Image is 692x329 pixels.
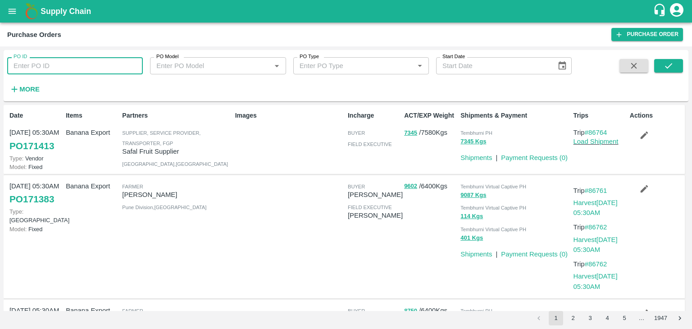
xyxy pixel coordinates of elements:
[9,181,62,191] p: [DATE] 05:30AM
[566,311,580,325] button: Go to page 2
[585,224,607,231] a: #86762
[9,208,23,215] span: Type:
[574,273,618,290] a: Harvest[DATE] 05:30AM
[501,251,568,258] a: Payment Requests (0)
[404,181,457,192] p: / 6400 Kgs
[23,2,41,20] img: logo
[19,86,40,93] strong: More
[7,29,61,41] div: Purchase Orders
[460,130,492,136] span: Tembhurni PH
[404,111,457,120] p: ACT/EXP Weight
[574,138,619,145] a: Load Shipment
[7,57,143,74] input: Enter PO ID
[66,111,118,120] p: Items
[122,130,200,146] span: Supplier, Service Provider, Transporter, FGP
[460,308,492,314] span: Tembhurni PH
[611,28,683,41] a: Purchase Order
[492,149,497,163] div: |
[122,190,231,200] p: [PERSON_NAME]
[460,211,483,222] button: 114 Kgs
[122,146,231,156] p: Safal Fruit Supplier
[348,130,365,136] span: buyer
[460,251,492,258] a: Shipments
[436,57,550,74] input: Start Date
[404,306,417,316] button: 8750
[271,60,282,72] button: Open
[2,1,23,22] button: open drawer
[66,128,118,137] p: Banana Export
[574,128,626,137] p: Trip
[460,184,526,189] span: Tembhurni Virtual Captive PH
[7,82,42,97] button: More
[122,205,206,210] span: Pune Division , [GEOGRAPHIC_DATA]
[404,128,417,138] button: 7345
[348,184,365,189] span: buyer
[9,128,62,137] p: [DATE] 05:30AM
[41,7,91,16] b: Supply Chain
[122,111,231,120] p: Partners
[492,246,497,259] div: |
[9,191,54,207] a: PO171383
[585,129,607,136] a: #86764
[122,308,143,314] span: Farmer
[460,233,483,243] button: 401 Kgs
[9,226,27,233] span: Model:
[153,60,268,72] input: Enter PO Model
[348,190,403,200] p: [PERSON_NAME]
[549,311,563,325] button: page 1
[9,306,62,315] p: [DATE] 05:30AM
[300,53,319,60] label: PO Type
[348,205,392,210] span: field executive
[651,311,670,325] button: Go to page 1947
[122,161,228,167] span: [GEOGRAPHIC_DATA] , [GEOGRAPHIC_DATA]
[585,260,607,268] a: #86762
[617,311,632,325] button: Go to page 5
[9,138,54,154] a: PO171413
[9,164,27,170] span: Model:
[574,236,618,253] a: Harvest[DATE] 05:30AM
[14,53,27,60] label: PO ID
[653,3,669,19] div: customer-support
[574,111,626,120] p: Trips
[574,310,626,320] p: Trip
[296,60,411,72] input: Enter PO Type
[348,142,392,147] span: field executive
[442,53,465,60] label: Start Date
[404,306,457,316] p: / 6400 Kgs
[66,306,118,315] p: Banana Export
[460,154,492,161] a: Shipments
[460,227,526,232] span: Tembhurni Virtual Captive PH
[404,181,417,192] button: 9602
[348,111,401,120] p: Incharge
[574,199,618,216] a: Harvest[DATE] 05:30AM
[460,111,569,120] p: Shipments & Payment
[404,128,457,138] p: / 7580 Kgs
[414,60,426,72] button: Open
[530,311,688,325] nav: pagination navigation
[673,311,687,325] button: Go to next page
[634,314,649,323] div: …
[554,57,571,74] button: Choose date
[9,111,62,120] p: Date
[348,210,403,220] p: [PERSON_NAME]
[460,205,526,210] span: Tembhurni Virtual Captive PH
[235,111,344,120] p: Images
[574,186,626,196] p: Trip
[630,111,683,120] p: Actions
[574,259,626,269] p: Trip
[600,311,615,325] button: Go to page 4
[585,187,607,194] a: #86761
[669,2,685,21] div: account of current user
[9,207,62,224] p: [GEOGRAPHIC_DATA]
[574,222,626,232] p: Trip
[460,190,486,201] button: 9087 Kgs
[348,308,365,314] span: buyer
[156,53,179,60] label: PO Model
[501,154,568,161] a: Payment Requests (0)
[583,311,597,325] button: Go to page 3
[9,154,62,163] p: Vendor
[66,181,118,191] p: Banana Export
[41,5,653,18] a: Supply Chain
[460,137,486,147] button: 7345 Kgs
[9,155,23,162] span: Type:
